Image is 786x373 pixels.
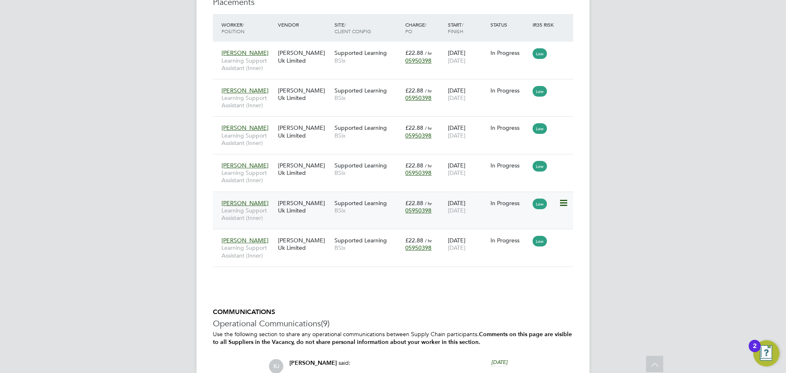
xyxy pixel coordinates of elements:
[332,17,403,38] div: Site
[213,318,573,329] h3: Operational Communications
[405,132,431,139] span: 05950398
[533,236,547,246] span: Low
[490,199,529,207] div: In Progress
[334,237,387,244] span: Supported Learning
[490,87,529,94] div: In Progress
[753,346,757,357] div: 2
[219,17,276,38] div: Worker
[403,17,446,38] div: Charge
[425,237,432,244] span: / hr
[533,161,547,172] span: Low
[490,237,529,244] div: In Progress
[221,124,269,131] span: [PERSON_NAME]
[405,49,423,57] span: £22.88
[448,244,465,251] span: [DATE]
[221,57,274,72] span: Learning Support Assistant (Inner)
[405,162,423,169] span: £22.88
[405,94,431,102] span: 05950398
[533,86,547,97] span: Low
[491,359,508,366] span: [DATE]
[276,17,332,32] div: Vendor
[490,162,529,169] div: In Progress
[533,123,547,134] span: Low
[221,162,269,169] span: [PERSON_NAME]
[334,162,387,169] span: Supported Learning
[425,50,432,56] span: / hr
[219,82,573,89] a: [PERSON_NAME]Learning Support Assistant (Inner)[PERSON_NAME] Uk LimitedSupported LearningBSix£22....
[221,207,274,222] span: Learning Support Assistant (Inner)
[448,57,465,64] span: [DATE]
[276,83,332,106] div: [PERSON_NAME] Uk Limited
[425,200,432,206] span: / hr
[334,207,401,214] span: BSix
[219,157,573,164] a: [PERSON_NAME]Learning Support Assistant (Inner)[PERSON_NAME] Uk LimitedSupported LearningBSix£22....
[221,87,269,94] span: [PERSON_NAME]
[753,340,779,366] button: Open Resource Center, 2 new notifications
[490,49,529,57] div: In Progress
[448,132,465,139] span: [DATE]
[425,125,432,131] span: / hr
[405,169,431,176] span: 05950398
[533,48,547,59] span: Low
[221,244,274,259] span: Learning Support Assistant (Inner)
[334,124,387,131] span: Supported Learning
[334,199,387,207] span: Supported Learning
[405,199,423,207] span: £22.88
[490,124,529,131] div: In Progress
[221,169,274,184] span: Learning Support Assistant (Inner)
[321,318,330,329] span: (9)
[221,94,274,109] span: Learning Support Assistant (Inner)
[213,330,573,346] p: Use the following section to share any operational communications between Supply Chain participants.
[405,21,427,34] span: / PO
[289,359,337,366] span: [PERSON_NAME]
[446,45,488,68] div: [DATE]
[425,88,432,94] span: / hr
[405,57,431,64] span: 05950398
[334,49,387,57] span: Supported Learning
[213,331,572,346] b: Comments on this page are visible to all Suppliers in the Vacancy, do not share personal informat...
[339,359,350,366] span: said:
[446,120,488,143] div: [DATE]
[448,94,465,102] span: [DATE]
[446,195,488,218] div: [DATE]
[446,83,488,106] div: [DATE]
[219,232,573,239] a: [PERSON_NAME]Learning Support Assistant (Inner)[PERSON_NAME] Uk LimitedSupported LearningBSix£22....
[221,199,269,207] span: [PERSON_NAME]
[221,237,269,244] span: [PERSON_NAME]
[221,21,244,34] span: / Position
[221,49,269,57] span: [PERSON_NAME]
[219,45,573,52] a: [PERSON_NAME]Learning Support Assistant (Inner)[PERSON_NAME] Uk LimitedSupported LearningBSix£22....
[446,158,488,181] div: [DATE]
[446,17,488,38] div: Start
[448,207,465,214] span: [DATE]
[334,21,371,34] span: / Client Config
[405,207,431,214] span: 05950398
[219,195,573,202] a: [PERSON_NAME]Learning Support Assistant (Inner)[PERSON_NAME] Uk LimitedSupported LearningBSix£22....
[276,120,332,143] div: [PERSON_NAME] Uk Limited
[425,163,432,169] span: / hr
[334,87,387,94] span: Supported Learning
[276,158,332,181] div: [PERSON_NAME] Uk Limited
[405,237,423,244] span: £22.88
[334,244,401,251] span: BSix
[446,233,488,255] div: [DATE]
[276,233,332,255] div: [PERSON_NAME] Uk Limited
[448,21,463,34] span: / Finish
[531,17,559,32] div: IR35 Risk
[405,87,423,94] span: £22.88
[219,120,573,127] a: [PERSON_NAME]Learning Support Assistant (Inner)[PERSON_NAME] Uk LimitedSupported LearningBSix£22....
[448,169,465,176] span: [DATE]
[213,308,573,316] h5: COMMUNICATIONS
[334,132,401,139] span: BSix
[221,132,274,147] span: Learning Support Assistant (Inner)
[334,57,401,64] span: BSix
[334,169,401,176] span: BSix
[405,244,431,251] span: 05950398
[276,45,332,68] div: [PERSON_NAME] Uk Limited
[276,195,332,218] div: [PERSON_NAME] Uk Limited
[488,17,531,32] div: Status
[405,124,423,131] span: £22.88
[334,94,401,102] span: BSix
[533,199,547,209] span: Low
